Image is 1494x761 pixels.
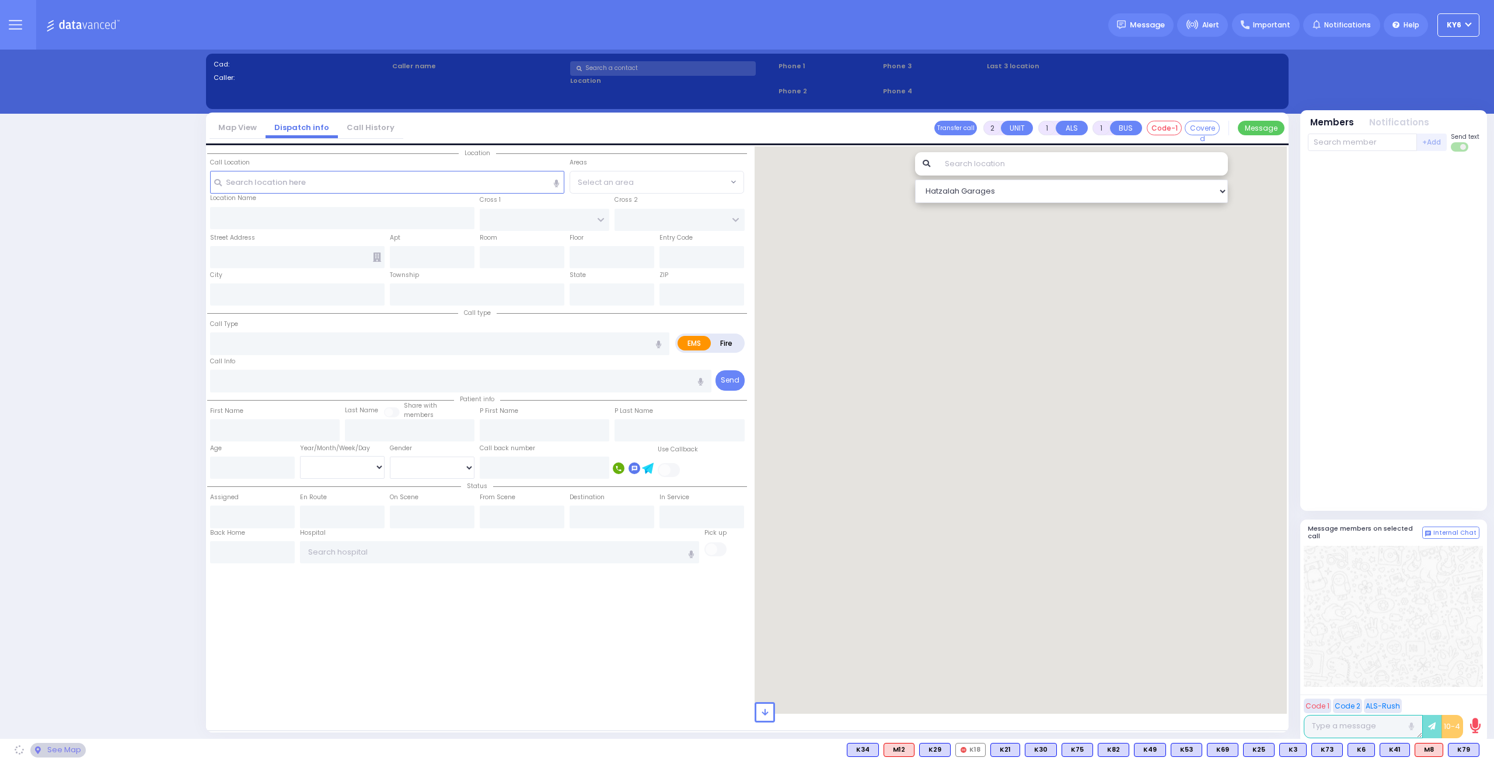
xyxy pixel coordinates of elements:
div: K79 [1448,743,1479,757]
span: Internal Chat [1433,529,1476,537]
span: Alert [1202,20,1219,30]
button: UNIT [1001,121,1033,135]
span: Phone 3 [883,61,983,71]
label: Destination [570,493,605,502]
span: Phone 2 [779,86,879,96]
label: Call Location [210,158,250,167]
button: Internal Chat [1422,527,1479,539]
div: K25 [1243,743,1275,757]
h5: Message members on selected call [1308,525,1422,540]
label: Cad: [214,59,388,69]
span: Send text [1451,132,1479,141]
label: Township [390,271,419,280]
label: Caller name [392,61,567,71]
label: Turn off text [1451,141,1469,153]
label: Age [210,444,222,453]
label: Last 3 location [987,61,1134,71]
label: Call Info [210,357,235,366]
span: members [404,411,434,419]
label: City [210,271,222,280]
span: Phone 4 [883,86,983,96]
div: BLS [1207,743,1238,757]
div: BLS [847,743,879,757]
input: Search location [937,152,1228,176]
img: message.svg [1117,20,1126,29]
label: Use Callback [658,445,698,454]
button: BUS [1110,121,1142,135]
div: K21 [990,743,1020,757]
button: Code-1 [1147,121,1182,135]
div: BLS [1098,743,1129,757]
img: comment-alt.png [1425,531,1431,536]
button: Message [1238,121,1284,135]
span: Call type [458,308,497,317]
button: Transfer call [934,121,977,135]
span: Notifications [1324,20,1371,30]
label: In Service [659,493,689,502]
label: Street Address [210,233,255,243]
div: BLS [1171,743,1202,757]
label: Hospital [300,528,326,538]
div: K30 [1025,743,1057,757]
label: Location Name [210,194,256,203]
img: Logo [46,17,124,32]
span: KY6 [1447,20,1461,30]
div: BLS [1025,743,1057,757]
span: Help [1404,20,1419,30]
div: BLS [1279,743,1307,757]
button: Notifications [1369,116,1429,129]
label: EMS [678,336,711,350]
label: Floor [570,233,584,243]
div: K69 [1207,743,1238,757]
label: En Route [300,493,327,502]
div: ALS [884,743,914,757]
label: Room [480,233,497,243]
div: ALS KJ [1415,743,1443,757]
label: Caller: [214,73,388,83]
label: Location [570,76,774,86]
span: Patient info [454,395,500,404]
label: Gender [390,444,412,453]
div: K73 [1311,743,1343,757]
label: On Scene [390,493,418,502]
span: Other building occupants [373,253,381,262]
label: Pick up [704,528,727,538]
div: BLS [1243,743,1275,757]
div: BLS [1448,743,1479,757]
img: red-radio-icon.svg [961,747,966,753]
div: K6 [1348,743,1375,757]
div: K18 [955,743,986,757]
input: Search location here [210,171,565,193]
span: Message [1130,19,1165,31]
div: BLS [1062,743,1093,757]
label: Call Type [210,320,238,329]
label: Call back number [480,444,535,453]
button: Send [715,370,745,391]
div: K34 [847,743,879,757]
div: M8 [1415,743,1443,757]
div: BLS [1134,743,1166,757]
div: M12 [884,743,914,757]
label: Fire [710,336,743,350]
button: KY6 [1437,13,1479,37]
div: See map [30,743,85,758]
span: Phone 1 [779,61,879,71]
a: Dispatch info [266,122,338,133]
span: Location [459,149,496,157]
label: From Scene [480,493,515,502]
div: K3 [1279,743,1307,757]
input: Search a contact [570,61,756,76]
div: K53 [1171,743,1202,757]
input: Search hospital [300,541,700,563]
div: BLS [990,743,1020,757]
label: Back Home [210,528,245,538]
div: BLS [1348,743,1375,757]
label: Cross 1 [480,195,501,205]
label: Apt [390,233,400,243]
button: ALS [1056,121,1088,135]
span: Select an area [578,177,634,188]
div: BLS [919,743,951,757]
label: Assigned [210,493,239,502]
div: K41 [1380,743,1410,757]
div: K49 [1134,743,1166,757]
